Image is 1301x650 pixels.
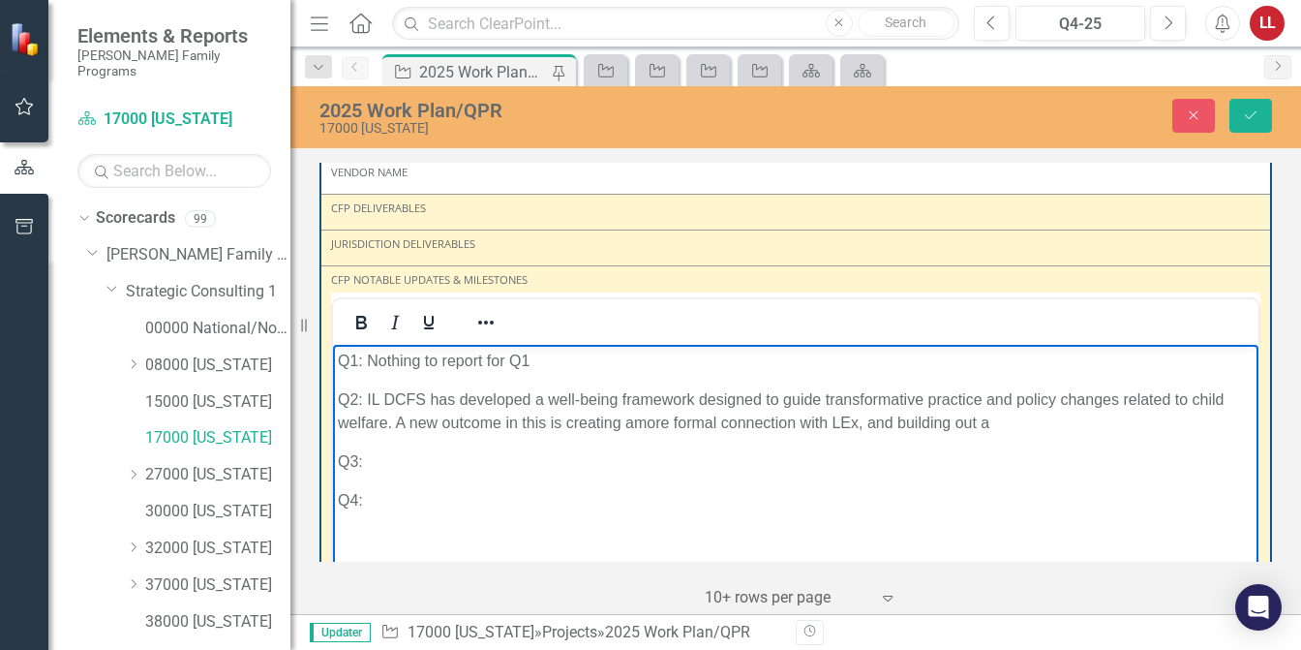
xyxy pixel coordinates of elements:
p: Q3: [5,129,921,152]
p: Q4: [5,168,921,191]
a: Scorecards [96,207,175,230]
div: Q4-25 [1022,13,1138,36]
button: Reveal or hide additional toolbar items [469,309,502,336]
a: [PERSON_NAME] Family Programs [106,244,290,266]
a: 32000 [US_STATE] [145,538,290,560]
button: Italic [378,309,411,336]
button: Search [858,10,954,37]
a: 30000 [US_STATE] [145,501,290,523]
p: Q1: IL DCFS has fully participated in the REIC, and continues to promote racially equitable pract... [5,5,921,51]
p: Q2: Bias Free removals have been moved to implementation in the identifies counties. Other than t... [5,67,921,113]
a: Projects [542,623,597,641]
a: 17000 [US_STATE] [145,427,290,449]
a: 15000 [US_STATE] [145,391,290,414]
small: [PERSON_NAME] Family Programs [77,47,271,79]
span: Elements & Reports [77,24,271,47]
span: Search [885,15,926,30]
button: LL [1250,6,1285,41]
button: Underline [412,309,445,336]
div: CFP Deliverables [331,201,1260,216]
a: 08000 [US_STATE] [145,355,290,377]
p: Q2: IL DCFS continues to fully participate in the Well Being Transformation Collaborative (former... [5,67,921,113]
a: 27000 [US_STATE] [145,464,290,486]
div: 2025 Work Plan/QPR [319,100,841,121]
div: 2025 Work Plan/QPR [419,60,547,84]
div: Open Intercom Messenger [1235,584,1282,631]
div: Jurisdiction Deliverables [331,236,1260,252]
p: Q4: [5,191,921,214]
div: 2025 Work Plan/QPR [605,623,750,641]
div: Vendor Name [331,165,1260,180]
a: 17000 [US_STATE] [77,108,271,131]
a: 38000 [US_STATE] [145,611,290,634]
button: Bold [345,309,378,336]
a: Strategic Consulting 1 [126,281,290,303]
p: Q1: The Bias Free Removal pilot has been fully developed and will be rolled out to 3 counties in ... [5,5,921,51]
span: Updater [310,623,371,642]
p: Q1: IL DCFS continues to implement the provisions of FFPSA. A statewide conference is being plann... [5,5,921,51]
button: Q4-25 [1015,6,1145,41]
img: ClearPoint Strategy [10,22,44,56]
div: 17000 [US_STATE] [319,121,841,136]
div: CFP Notable Updates & Milestones [331,272,1260,288]
a: 00000 National/No Jurisdiction (SC1) [145,318,290,340]
div: » » [380,622,781,644]
p: Q3: [5,152,921,175]
a: 17000 [US_STATE] [408,623,534,641]
a: 37000 [US_STATE] [145,574,290,597]
p: Q2: IL DCFS continues to implement/spread prevention based resources aligned with FFPSA. Plans fo... [5,67,921,137]
div: 99 [185,210,216,227]
input: Search ClearPoint... [392,7,959,41]
input: Search Below... [77,154,271,188]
